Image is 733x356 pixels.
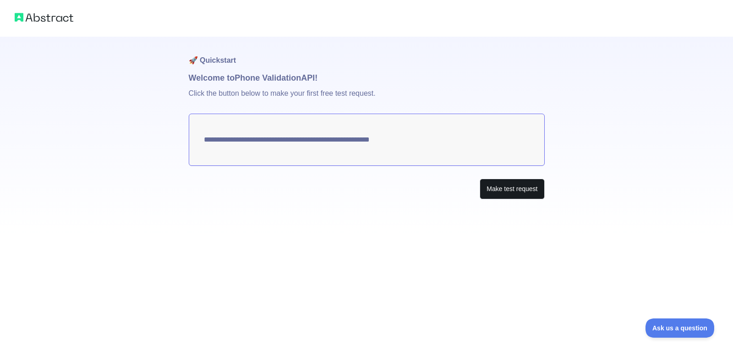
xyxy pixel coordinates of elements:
h1: 🚀 Quickstart [189,37,545,71]
button: Make test request [480,179,544,199]
h1: Welcome to Phone Validation API! [189,71,545,84]
img: Abstract logo [15,11,73,24]
p: Click the button below to make your first free test request. [189,84,545,114]
iframe: Toggle Customer Support [645,318,715,338]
